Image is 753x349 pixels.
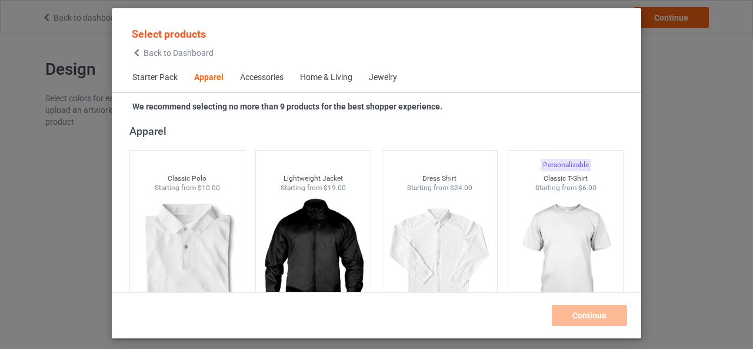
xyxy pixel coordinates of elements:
div: Home & Living [300,72,352,84]
div: Jewelry [369,72,397,84]
div: Apparel [194,72,224,84]
img: regular.jpg [261,193,366,325]
img: regular.jpg [513,193,618,325]
img: regular.jpg [387,193,492,325]
span: Back to Dashboard [144,48,214,58]
span: $19.00 [324,184,346,192]
span: $24.00 [450,184,472,192]
div: Personalizable [541,159,591,171]
strong: We recommend selecting no more than 9 products for the best shopper experience. [132,102,442,111]
div: Lightweight Jacket [256,174,371,184]
img: regular.jpg [135,193,240,325]
div: Starting from [256,183,371,193]
span: $10.00 [198,184,220,192]
div: Apparel [129,124,629,138]
div: Accessories [240,72,284,84]
div: Dress Shirt [382,174,497,184]
span: $6.00 [578,184,597,192]
div: Classic Polo [130,174,245,184]
span: Starter Pack [124,64,186,92]
div: Starting from [382,183,497,193]
div: Starting from [130,183,245,193]
div: Classic T-Shirt [508,174,623,184]
span: Select products [132,28,206,40]
div: Starting from [508,183,623,193]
